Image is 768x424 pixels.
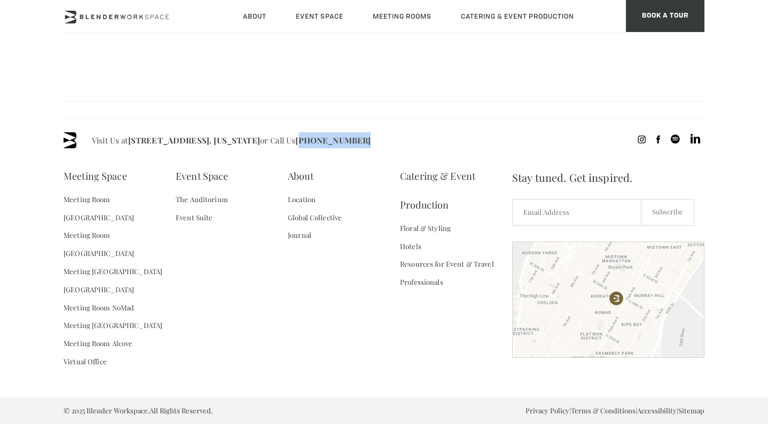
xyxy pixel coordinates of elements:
a: Meeting [GEOGRAPHIC_DATA] [64,262,162,281]
a: Event Space [176,162,228,190]
input: Subscribe [641,199,694,226]
a: Meeting Space [64,162,127,190]
a: Catering & Event Production [400,162,512,219]
a: Privacy Policy [526,406,569,415]
a: Sitemap [678,406,704,415]
a: Meeting Room NoMad [64,299,134,317]
a: Meeting Room [GEOGRAPHIC_DATA] [64,190,176,227]
a: Accessibility [637,406,677,415]
input: Email Address [512,199,641,226]
a: Meeting Room Alcove [64,334,132,353]
a: Global Collective [288,209,342,227]
a: Terms & Conditions [571,406,636,415]
a: Location [288,190,316,209]
span: Visit Us at or Call Us [92,132,371,148]
a: [GEOGRAPHIC_DATA] [64,281,134,299]
a: Virtual Office [64,353,107,371]
a: Resources for Event & Travel Professionals [400,255,512,291]
a: Floral & Styling [400,219,451,237]
span: Stay tuned. Get inspired. [512,162,704,194]
a: Journal [288,226,311,244]
a: Event Suite [176,209,213,227]
a: Meeting Room [GEOGRAPHIC_DATA] [64,226,176,262]
a: [STREET_ADDRESS]. [US_STATE] [128,135,260,146]
a: [PHONE_NUMBER] [295,135,371,146]
a: Meeting [GEOGRAPHIC_DATA] [64,316,162,334]
a: About [288,162,314,190]
a: Hotels [400,237,421,255]
a: The Auditorium [176,190,228,209]
span: | | | [526,404,704,418]
span: © 2025 Blender Workspace. All Rights Reserved. [64,404,213,418]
